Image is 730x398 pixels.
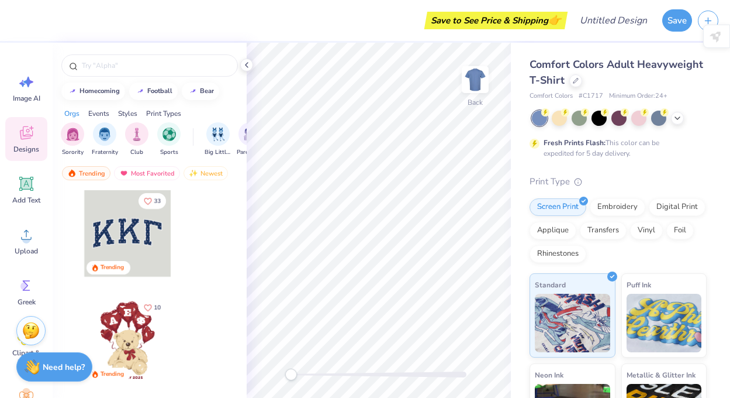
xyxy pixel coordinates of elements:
button: filter button [61,122,84,157]
span: Parent's Weekend [237,148,264,157]
div: Styles [118,108,137,119]
span: Standard [535,279,566,291]
div: Events [88,108,109,119]
span: Club [130,148,143,157]
span: Designs [13,145,39,154]
span: Image AI [13,94,40,103]
img: Parent's Weekend Image [244,128,257,141]
span: Neon Ink [535,369,563,381]
img: newest.gif [189,169,198,177]
div: filter for Fraternity [92,122,118,157]
div: Foil [666,222,694,239]
span: Sorority [62,148,84,157]
button: filter button [237,122,264,157]
input: Try "Alpha" [81,60,230,71]
img: Back [463,68,487,91]
img: trend_line.gif [188,88,198,95]
span: Add Text [12,195,40,205]
span: Sports [160,148,178,157]
div: bear [200,88,214,94]
span: 10 [154,305,161,311]
span: 👉 [548,13,561,27]
img: Puff Ink [627,294,702,352]
div: Digital Print [649,198,705,216]
img: Fraternity Image [98,128,111,141]
span: Clipart & logos [7,348,46,367]
strong: Need help? [43,362,85,373]
div: Applique [530,222,576,239]
div: Save to See Price & Shipping [427,12,565,29]
button: bear [182,83,219,100]
div: filter for Club [125,122,148,157]
div: Screen Print [530,198,586,216]
img: Club Image [130,128,143,141]
div: Trending [101,370,124,379]
button: Like [139,300,166,315]
div: Rhinestones [530,245,586,263]
div: Newest [184,166,228,180]
button: filter button [205,122,231,157]
div: Trending [62,166,110,180]
span: # C1717 [579,91,603,101]
span: Minimum Order: 24 + [609,91,667,101]
input: Untitled Design [570,9,656,32]
div: filter for Sorority [61,122,84,157]
img: Sorority Image [66,128,79,141]
button: homecoming [61,83,125,100]
div: football [147,88,172,94]
button: football [129,83,178,100]
img: most_fav.gif [119,169,129,177]
strong: Fresh Prints Flash: [544,138,606,147]
div: Print Types [146,108,181,119]
button: Save [662,9,692,32]
button: Like [139,193,166,209]
div: filter for Sports [157,122,181,157]
span: Comfort Colors [530,91,573,101]
div: Orgs [64,108,79,119]
span: Greek [18,297,36,307]
button: filter button [157,122,181,157]
img: Standard [535,294,610,352]
span: Big Little Reveal [205,148,231,157]
button: filter button [92,122,118,157]
img: Sports Image [162,128,176,141]
span: Fraternity [92,148,118,157]
span: Upload [15,246,38,256]
div: filter for Big Little Reveal [205,122,231,157]
div: Vinyl [630,222,663,239]
div: Print Type [530,175,707,188]
div: homecoming [79,88,120,94]
span: Comfort Colors Adult Heavyweight T-Shirt [530,57,703,87]
div: Accessibility label [285,369,297,380]
div: Back [468,97,483,108]
img: trending.gif [67,169,77,177]
img: trend_line.gif [68,88,77,95]
div: Transfers [580,222,627,239]
div: This color can be expedited for 5 day delivery. [544,138,687,159]
span: Puff Ink [627,279,651,291]
span: Metallic & Glitter Ink [627,369,696,381]
div: Trending [101,263,124,272]
img: trend_line.gif [136,88,145,95]
div: filter for Parent's Weekend [237,122,264,157]
button: filter button [125,122,148,157]
img: Big Little Reveal Image [212,128,224,141]
div: Embroidery [590,198,645,216]
span: 33 [154,198,161,204]
div: Most Favorited [114,166,180,180]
